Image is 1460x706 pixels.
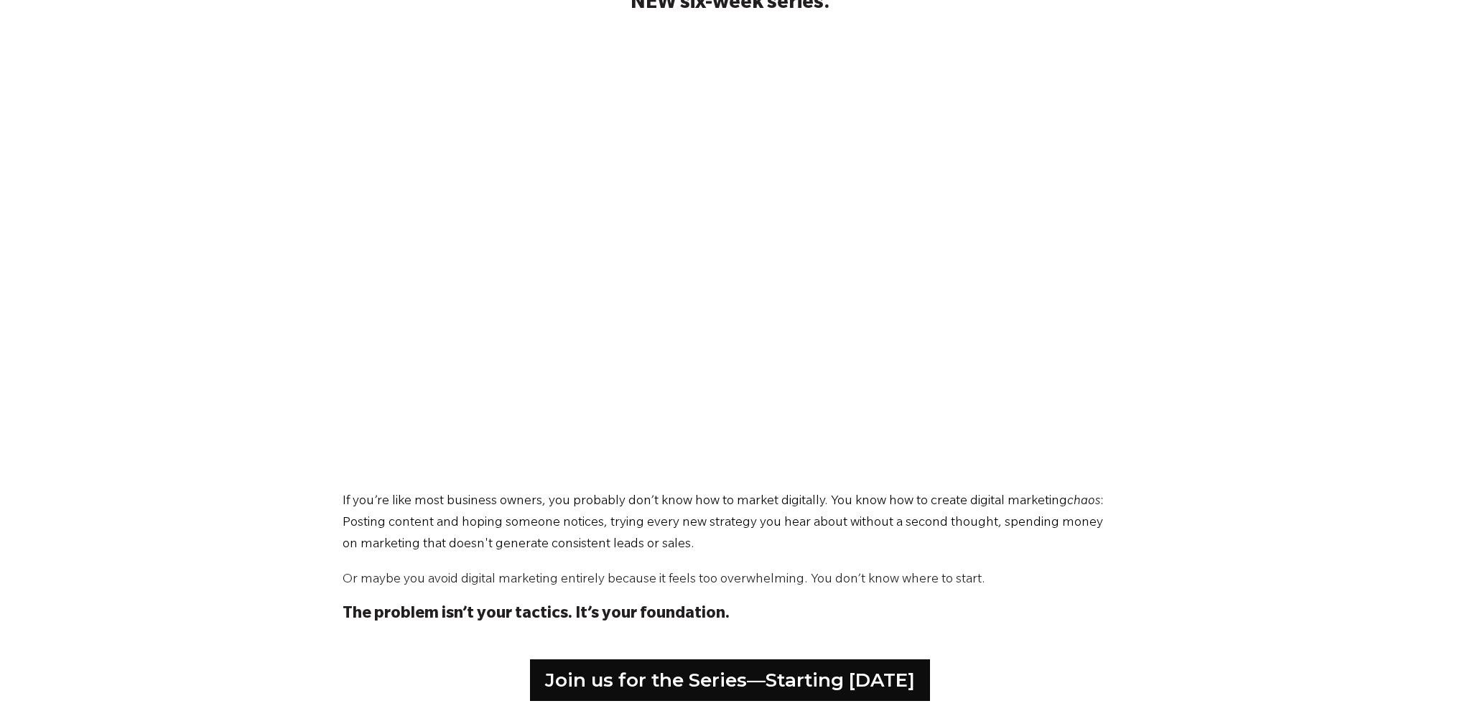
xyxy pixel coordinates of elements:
iframe: Chat Widget [1388,637,1460,706]
span: If you’re like most business owners, you probably don’t know how to market digitally. You know ho... [343,495,1067,509]
span: Or maybe you avoid digital marketing entirely because it feels too overwhelming. You don’t know w... [343,573,985,587]
iframe: HubSpot Video [343,37,1118,473]
span: : Posting content and hoping someone notices, trying every new strategy you hear about without a ... [343,495,1104,552]
strong: The problem isn’t your tactics. It’s your foundation. [343,606,730,623]
span: chaos [1067,495,1100,509]
a: Join us for the Series—Starting [DATE] [530,659,930,701]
